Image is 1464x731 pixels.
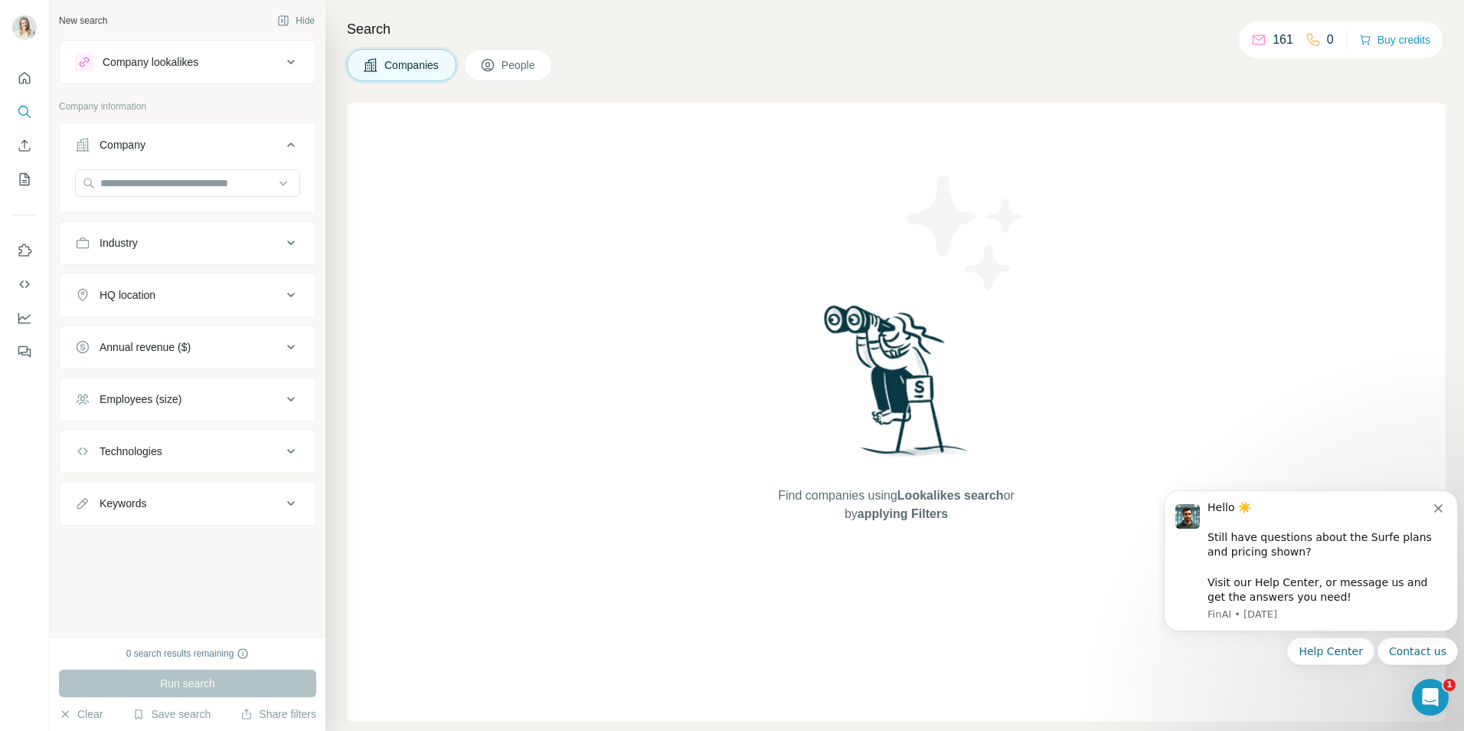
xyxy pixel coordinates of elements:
button: Keywords [60,485,315,522]
button: Buy credits [1359,29,1430,51]
button: Employees (size) [60,381,315,418]
span: Find companies using or by [773,487,1018,523]
span: Lookalikes search [897,489,1004,502]
button: Enrich CSV [12,132,37,159]
img: Avatar [12,15,37,40]
span: Companies [384,57,440,73]
button: Industry [60,225,315,261]
button: Save search [132,706,211,722]
button: Annual revenue ($) [60,329,315,365]
button: Feedback [12,338,37,365]
div: Employees (size) [100,392,181,407]
button: Company lookalikes [60,44,315,80]
button: Use Surfe API [12,270,37,298]
div: HQ location [100,287,155,303]
p: Company information [59,100,316,113]
button: Hide [266,9,325,32]
div: New search [59,14,107,28]
button: Dashboard [12,304,37,332]
button: Search [12,98,37,126]
div: 0 search results remaining [126,647,250,661]
img: Surfe Illustration - Woman searching with binoculars [817,301,976,472]
div: Technologies [100,444,162,459]
span: People [502,57,537,73]
button: HQ location [60,277,315,313]
p: 161 [1273,31,1293,49]
span: applying Filters [858,507,948,520]
div: Keywords [100,496,146,511]
iframe: Intercom live chat [1412,679,1449,716]
span: 1 [1443,679,1456,691]
button: Company [60,126,315,169]
button: Share filters [240,706,316,722]
div: Industry [100,235,138,251]
iframe: Intercom notifications message [1158,440,1464,690]
div: Company [100,137,145,152]
button: My lists [12,166,37,193]
button: Quick start [12,64,37,92]
button: Clear [59,706,103,722]
div: Annual revenue ($) [100,339,191,355]
div: Company lookalikes [103,54,198,70]
h4: Search [347,18,1446,40]
button: Use Surfe on LinkedIn [12,237,37,264]
button: Technologies [60,433,315,470]
img: Surfe Illustration - Stars [897,164,1034,302]
p: 0 [1327,31,1334,49]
